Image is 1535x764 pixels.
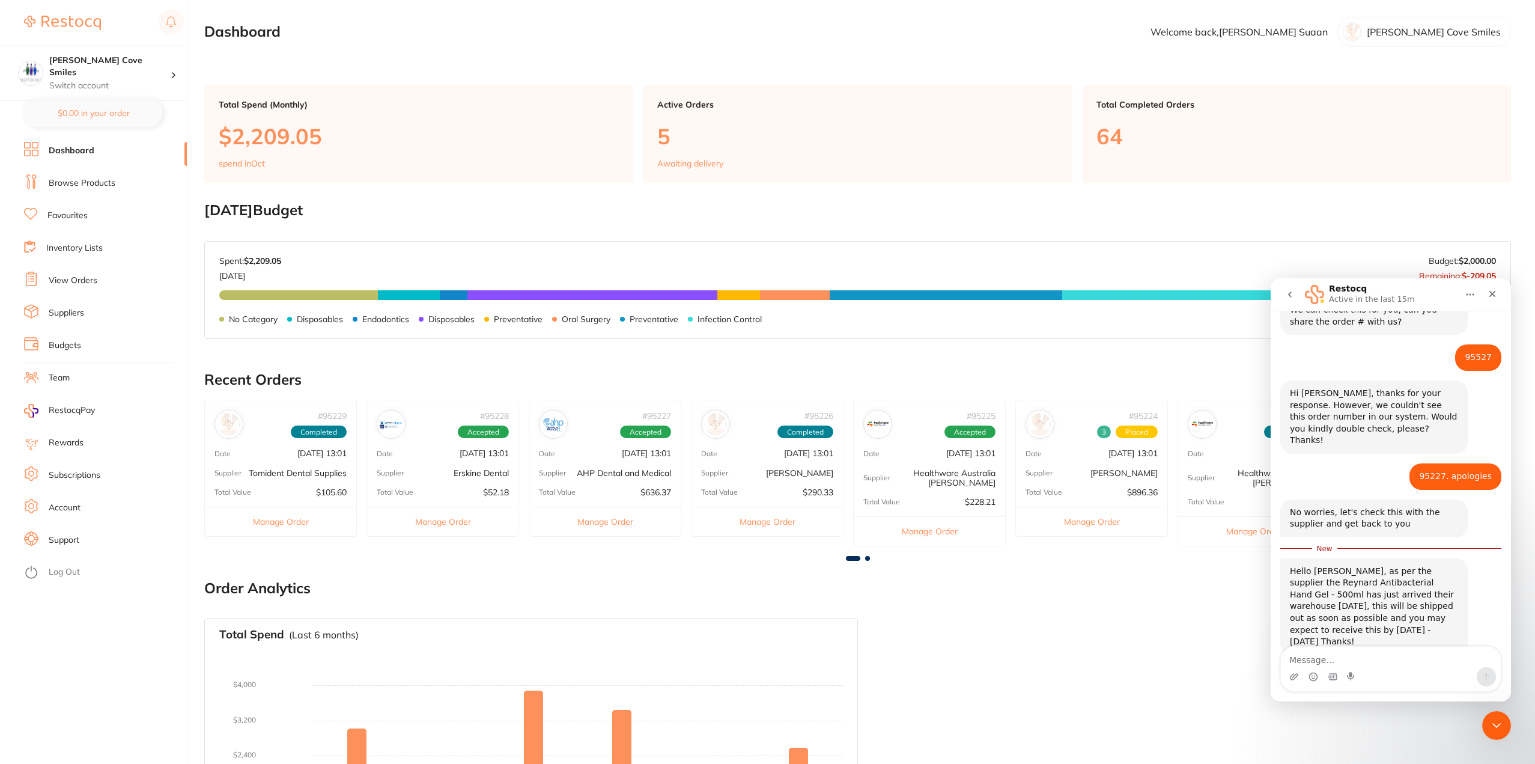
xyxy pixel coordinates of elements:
[854,516,1005,546] button: Manage Order
[204,580,1511,597] h2: Order Analytics
[204,85,633,183] a: Total Spend (Monthly)$2,209.05spend inOct
[49,534,79,546] a: Support
[460,448,509,458] p: [DATE] 13:01
[458,426,509,439] span: Accepted
[701,469,728,477] p: Supplier
[630,314,678,324] p: Preventative
[863,498,900,506] p: Total Value
[214,469,242,477] p: Supplier
[1108,448,1158,458] p: [DATE] 13:01
[946,448,995,458] p: [DATE] 13:01
[965,497,995,507] p: $228.21
[229,314,278,324] p: No Category
[642,411,671,421] p: # 95227
[362,314,409,324] p: Endodontics
[49,437,84,449] a: Rewards
[701,488,738,497] p: Total Value
[49,405,95,417] span: RestocqPay
[219,124,619,148] p: $2,209.05
[863,474,890,482] p: Supplier
[1097,426,1111,439] span: Received
[640,487,671,497] p: $636.37
[49,177,115,189] a: Browse Products
[620,426,671,439] span: Accepted
[49,469,100,481] a: Subscriptions
[454,468,509,478] p: Erskine Dental
[24,563,183,582] button: Log Out
[698,314,762,324] p: Infection Control
[784,448,833,458] p: [DATE] 13:01
[866,413,889,436] img: Healthware Australia Ridley
[1096,124,1497,148] p: 64
[49,340,81,352] a: Budgets
[1482,711,1511,740] iframe: Intercom live chat
[1026,488,1062,497] p: Total Value
[1419,266,1496,281] p: Remaining:
[1150,26,1328,37] p: Welcome back, [PERSON_NAME] Suaan
[1264,426,1320,439] span: Completed
[291,426,347,439] span: Completed
[1090,468,1158,478] p: [PERSON_NAME]
[1367,26,1501,37] p: [PERSON_NAME] Cove Smiles
[219,256,281,266] p: Spent:
[657,100,1057,109] p: Active Orders
[428,314,475,324] p: Disposables
[804,411,833,421] p: # 95226
[297,448,347,458] p: [DATE] 13:01
[214,488,251,497] p: Total Value
[643,85,1072,183] a: Active Orders5Awaiting delivery
[214,450,231,458] p: Date
[1127,487,1158,497] p: $896.36
[542,413,565,436] img: AHP Dental and Medical
[622,448,671,458] p: [DATE] 13:01
[539,450,555,458] p: Date
[944,426,995,439] span: Accepted
[766,468,833,478] p: [PERSON_NAME]
[1188,498,1224,506] p: Total Value
[692,507,843,536] button: Manage Order
[24,9,101,37] a: Restocq Logo
[1188,474,1215,482] p: Supplier
[1271,278,1511,701] iframe: Intercom live chat
[1016,507,1167,536] button: Manage Order
[480,411,509,421] p: # 95228
[24,99,163,127] button: $0.00 in your order
[1026,469,1053,477] p: Supplier
[1116,426,1158,439] span: Placed
[297,314,343,324] p: Disposables
[318,411,347,421] p: # 95229
[217,413,240,436] img: Tomident Dental Supplies
[1082,85,1511,183] a: Total Completed Orders64
[1096,100,1497,109] p: Total Completed Orders
[49,80,171,92] p: Switch account
[1429,256,1496,266] p: Budget:
[204,202,1511,219] h2: [DATE] Budget
[967,411,995,421] p: # 95225
[49,55,171,78] h4: Hallett Cove Smiles
[704,413,727,436] img: Adam Dental
[244,255,281,266] strong: $2,209.05
[249,468,347,478] p: Tomident Dental Supplies
[377,469,404,477] p: Supplier
[219,159,265,168] p: spend in Oct
[657,159,723,168] p: Awaiting delivery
